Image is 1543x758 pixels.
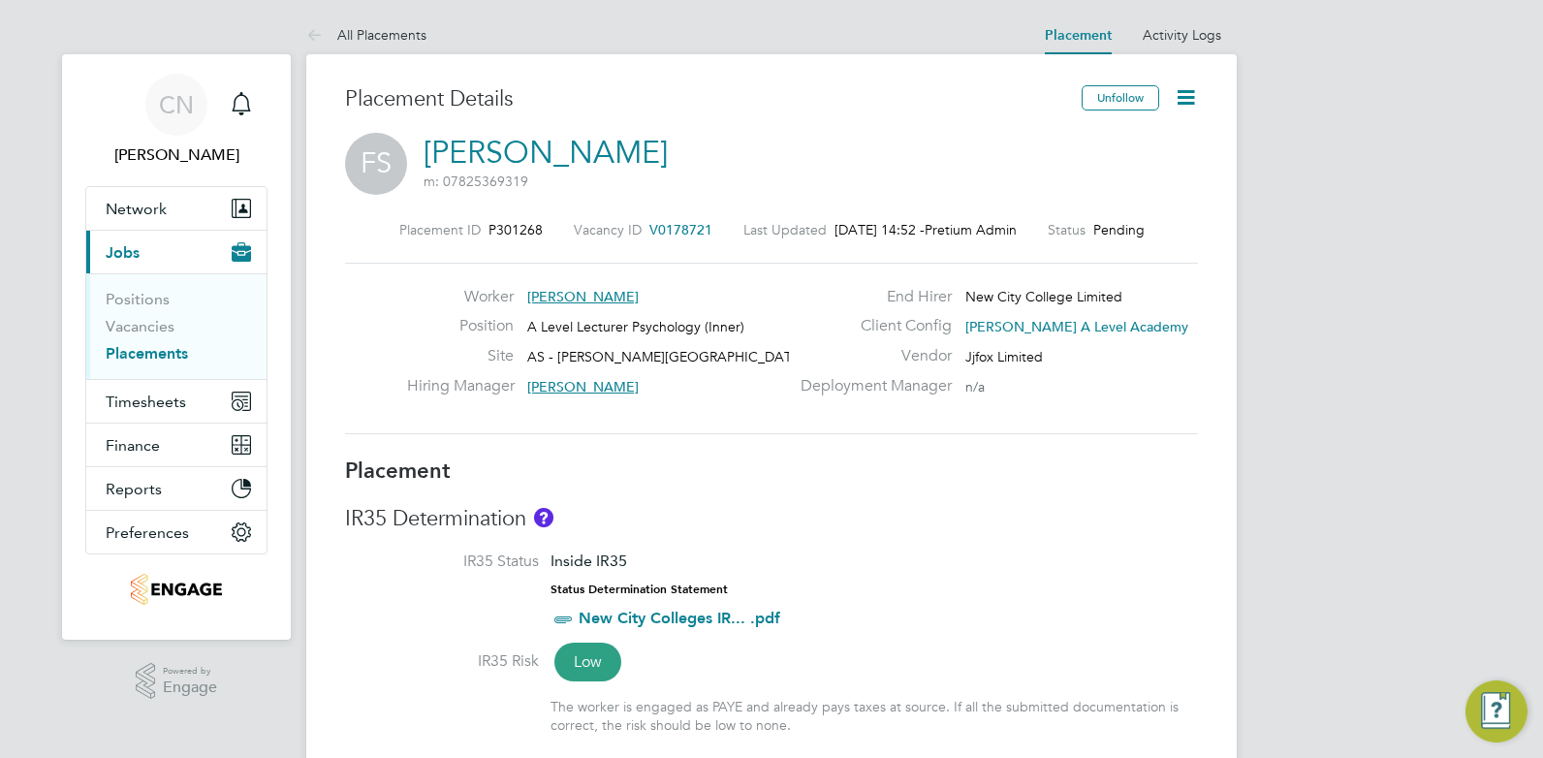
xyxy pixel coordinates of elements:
div: Jobs [86,273,267,379]
span: CN [159,92,194,117]
nav: Main navigation [62,54,291,640]
button: Engage Resource Center [1465,680,1527,742]
span: m: 07825369319 [424,173,528,190]
strong: Status Determination Statement [551,583,728,596]
img: jjfox-logo-retina.png [131,574,221,605]
span: Finance [106,436,160,455]
span: AS - [PERSON_NAME][GEOGRAPHIC_DATA] [527,348,804,365]
span: [DATE] 14:52 - [834,221,925,238]
span: [PERSON_NAME] [527,378,639,395]
a: CN[PERSON_NAME] [85,74,268,167]
label: Placement ID [399,221,481,238]
label: Last Updated [743,221,827,238]
h3: IR35 Determination [345,505,1198,533]
label: Vacancy ID [574,221,642,238]
span: Pretium Admin [925,221,1017,238]
span: V0178721 [649,221,712,238]
a: Vacancies [106,317,174,335]
label: Site [407,346,514,366]
label: IR35 Status [345,552,539,572]
span: Jobs [106,243,140,262]
span: Engage [163,679,217,696]
a: All Placements [306,26,426,44]
button: Jobs [86,231,267,273]
a: Positions [106,290,170,308]
a: Activity Logs [1143,26,1221,44]
span: Reports [106,480,162,498]
div: The worker is engaged as PAYE and already pays taxes at source. If all the submitted documentatio... [551,698,1198,733]
span: Timesheets [106,393,186,411]
label: Client Config [789,316,952,336]
a: [PERSON_NAME] [424,134,668,172]
a: Placements [106,344,188,363]
a: Placement [1045,27,1112,44]
label: End Hirer [789,287,952,307]
span: Pending [1093,221,1145,238]
label: Position [407,316,514,336]
button: Timesheets [86,380,267,423]
label: Deployment Manager [789,376,952,396]
span: n/a [965,378,985,395]
a: Powered byEngage [136,663,218,700]
a: Go to home page [85,574,268,605]
span: FS [345,133,407,195]
span: Inside IR35 [551,552,627,570]
label: Worker [407,287,514,307]
span: [PERSON_NAME] A Level Academy [965,318,1188,335]
span: A Level Lecturer Psychology (Inner) [527,318,744,335]
button: About IR35 [534,508,553,527]
label: Status [1048,221,1086,238]
span: [PERSON_NAME] [527,288,639,305]
button: Reports [86,467,267,510]
span: Network [106,200,167,218]
a: New City Colleges IR... .pdf [579,609,780,627]
span: Charlie Nunn [85,143,268,167]
button: Unfollow [1082,85,1159,111]
span: P301268 [488,221,543,238]
h3: Placement Details [345,85,1067,113]
label: Vendor [789,346,952,366]
span: Jjfox Limited [965,348,1043,365]
span: Low [554,643,621,681]
button: Preferences [86,511,267,553]
span: Powered by [163,663,217,679]
span: Preferences [106,523,189,542]
b: Placement [345,458,451,484]
label: Hiring Manager [407,376,514,396]
button: Network [86,187,267,230]
label: IR35 Risk [345,651,539,672]
span: New City College Limited [965,288,1122,305]
button: Finance [86,424,267,466]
